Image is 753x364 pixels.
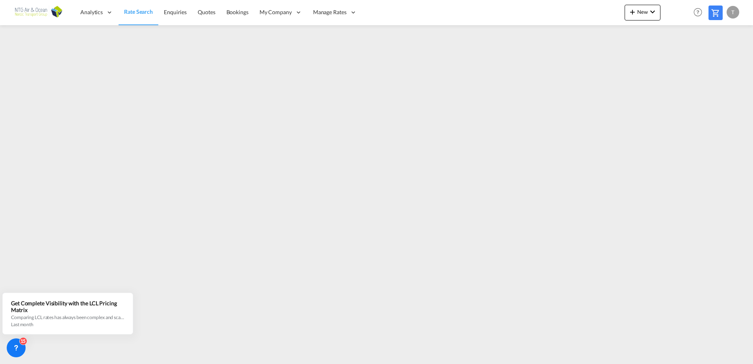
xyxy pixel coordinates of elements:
span: Enquiries [164,9,187,15]
div: T [727,6,739,19]
span: Analytics [80,8,103,16]
md-icon: icon-chevron-down [648,7,657,17]
img: 11910840b01311ecb8da0d962ca1e2a3.png [12,4,65,21]
span: My Company [260,8,292,16]
span: New [628,9,657,15]
span: Quotes [198,9,215,15]
span: Help [691,6,705,19]
span: Rate Search [124,8,153,15]
span: Manage Rates [313,8,347,16]
button: icon-plus 400-fgNewicon-chevron-down [625,5,660,20]
span: Bookings [226,9,249,15]
md-icon: icon-plus 400-fg [628,7,637,17]
div: Help [691,6,708,20]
